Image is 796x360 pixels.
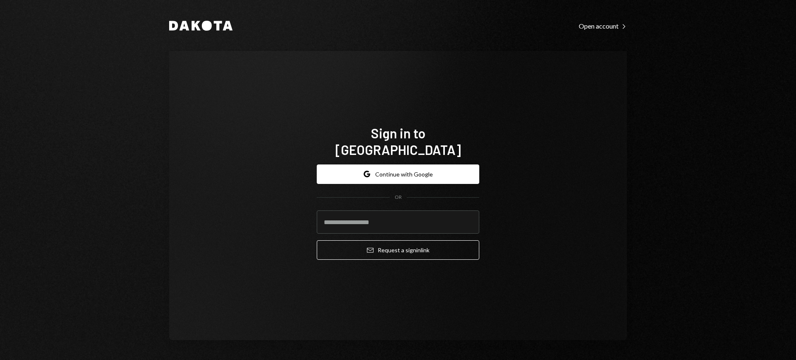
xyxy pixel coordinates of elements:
button: Request a signinlink [317,240,479,260]
h1: Sign in to [GEOGRAPHIC_DATA] [317,125,479,158]
div: OR [395,194,402,201]
button: Continue with Google [317,164,479,184]
a: Open account [579,21,627,30]
div: Open account [579,22,627,30]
